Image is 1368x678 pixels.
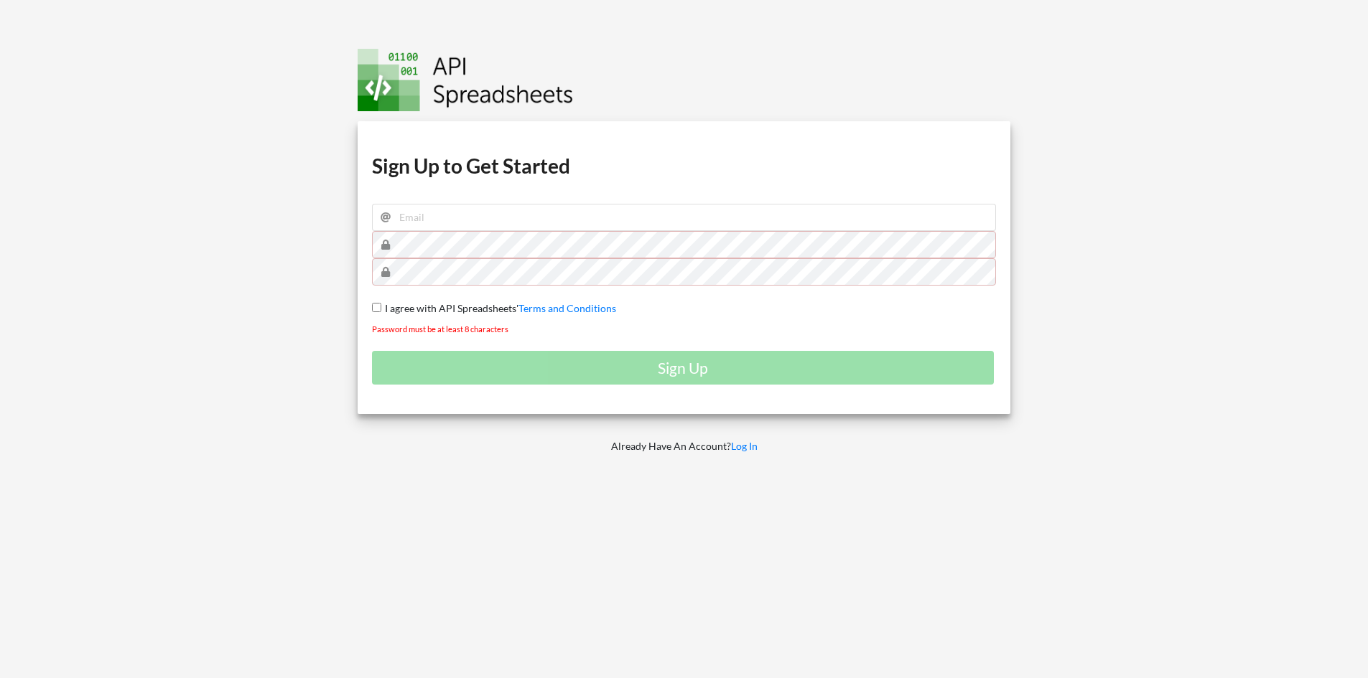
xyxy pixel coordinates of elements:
[372,324,508,334] small: Password must be at least 8 characters
[358,49,573,111] img: Logo.png
[372,153,997,179] h1: Sign Up to Get Started
[518,302,616,314] a: Terms and Conditions
[731,440,758,452] a: Log In
[372,204,997,231] input: Email
[348,439,1021,453] p: Already Have An Account?
[381,302,518,314] span: I agree with API Spreadsheets'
